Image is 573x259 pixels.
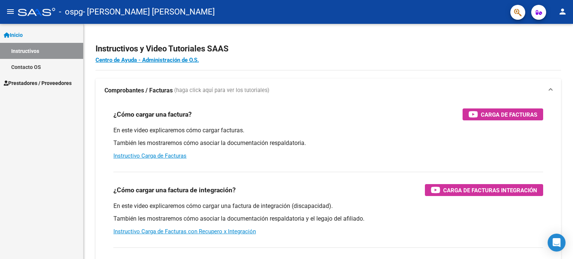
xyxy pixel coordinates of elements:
mat-expansion-panel-header: Comprobantes / Facturas (haga click aquí para ver los tutoriales) [95,79,561,102]
a: Instructivo Carga de Facturas [113,152,187,159]
strong: Comprobantes / Facturas [104,86,173,95]
span: Carga de Facturas [481,110,537,119]
span: Prestadores / Proveedores [4,79,72,87]
span: - ospg [59,4,83,20]
a: Instructivo Carga de Facturas con Recupero x Integración [113,228,256,235]
span: (haga click aquí para ver los tutoriales) [174,86,269,95]
span: Carga de Facturas Integración [443,186,537,195]
button: Carga de Facturas [463,108,543,120]
p: En este video explicaremos cómo cargar una factura de integración (discapacidad). [113,202,543,210]
h2: Instructivos y Video Tutoriales SAAS [95,42,561,56]
mat-icon: person [558,7,567,16]
p: En este video explicaremos cómo cargar facturas. [113,126,543,135]
div: Open Intercom Messenger [548,234,566,252]
p: También les mostraremos cómo asociar la documentación respaldatoria y el legajo del afiliado. [113,215,543,223]
mat-icon: menu [6,7,15,16]
span: - [PERSON_NAME] [PERSON_NAME] [83,4,215,20]
a: Centro de Ayuda - Administración de O.S. [95,57,199,63]
p: También les mostraremos cómo asociar la documentación respaldatoria. [113,139,543,147]
h3: ¿Cómo cargar una factura de integración? [113,185,236,195]
h3: ¿Cómo cargar una factura? [113,109,192,120]
span: Inicio [4,31,23,39]
button: Carga de Facturas Integración [425,184,543,196]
